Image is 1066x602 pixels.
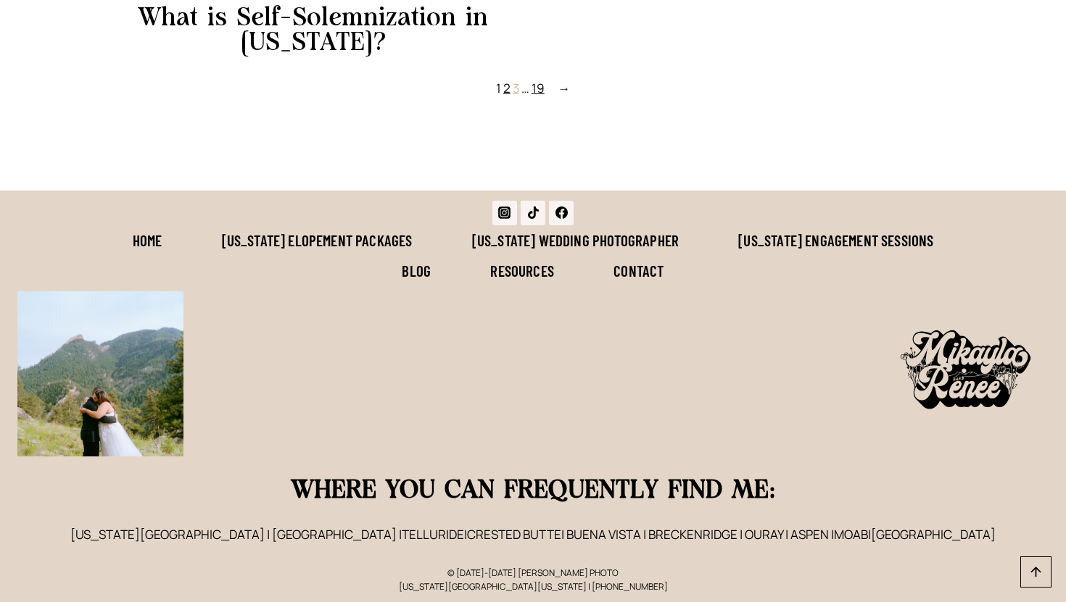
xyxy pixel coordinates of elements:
[708,225,963,256] a: [US_STATE] Engagement Sessions
[532,80,545,96] a: 19
[558,78,570,98] span: →
[513,80,519,96] a: 3
[442,225,709,256] a: [US_STATE] Wedding Photographer
[496,80,501,96] span: 1
[460,256,584,286] a: Resources
[584,256,694,286] a: Contact
[467,526,561,543] a: CRESTED BUTTE
[503,80,511,96] a: 2
[871,526,996,543] a: [GEOGRAPHIC_DATA]
[521,201,545,225] a: TikTok
[17,524,1049,544] p: [US_STATE][GEOGRAPHIC_DATA] | [GEOGRAPHIC_DATA] | | | BUENA VISTA | BRECKENRIDGE | OURAY | ASPEN | |
[83,566,983,593] p: © [DATE]-[DATE] [PERSON_NAME] PHOTO [US_STATE][GEOGRAPHIC_DATA][US_STATE] | [PHONE_NUMBER]
[402,526,464,543] a: TELLURIDE
[102,225,191,256] a: Home
[372,256,460,286] a: Blog
[834,526,868,543] a: MOAB
[100,78,966,98] nav: Pagination
[521,80,529,96] span: …
[191,225,442,256] a: [US_STATE] Elopement Packages
[550,78,570,98] a: Next Page
[83,225,983,286] nav: Footer Navigation
[100,6,525,55] a: What is Self-Solemnization in [US_STATE]?
[1020,556,1051,588] a: Scroll to top
[549,201,574,225] a: Facebook
[492,201,517,225] a: Instagram
[291,478,776,503] strong: WHERE YOU CAN FREQUENTLY FIND ME:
